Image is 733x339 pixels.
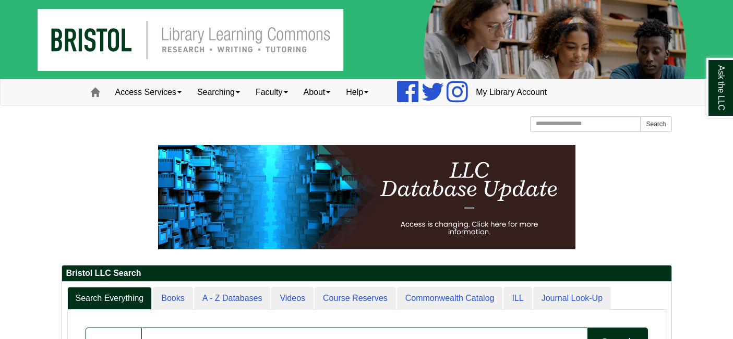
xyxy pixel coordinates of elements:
[533,287,611,310] a: Journal Look-Up
[194,287,271,310] a: A - Z Databases
[338,79,376,105] a: Help
[67,287,152,310] a: Search Everything
[315,287,396,310] a: Course Reserves
[62,265,671,282] h2: Bristol LLC Search
[158,145,575,249] img: HTML tutorial
[468,79,555,105] a: My Library Account
[397,287,503,310] a: Commonwealth Catalog
[189,79,248,105] a: Searching
[640,116,671,132] button: Search
[248,79,296,105] a: Faculty
[107,79,189,105] a: Access Services
[153,287,193,310] a: Books
[271,287,314,310] a: Videos
[296,79,339,105] a: About
[503,287,532,310] a: ILL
